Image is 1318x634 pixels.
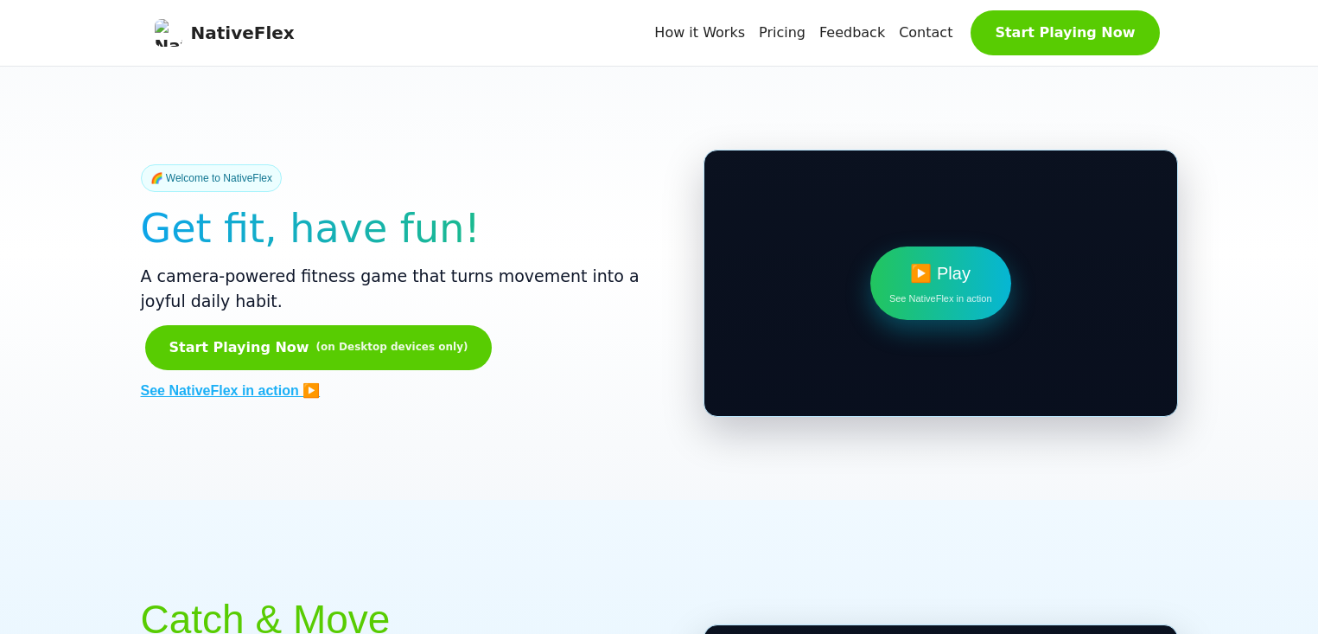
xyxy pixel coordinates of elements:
[654,22,745,43] a: How it Works
[889,291,992,306] span: See NativeFlex in action
[141,199,662,259] h1: Get fit, have fun!
[870,247,1011,320] button: ▶️ PlaySee NativeFlex in action
[141,381,321,401] a: See NativeFlex in action ▶️
[191,20,295,46] span: NativeFlex
[971,10,1159,55] button: Start Playing Now
[316,339,468,355] span: (on Desktop devices only)
[899,22,952,43] a: Contact
[704,150,1177,416] div: Play video
[141,264,662,313] p: A camera-powered fitness game that turns movement into a joyful daily habit.
[155,19,182,47] img: NativeFlex logo
[169,337,309,358] span: Start Playing Now
[819,22,885,43] a: Feedback
[759,22,805,43] a: Pricing
[145,325,493,370] button: Start Playing Now
[141,164,283,192] div: 🌈 Welcome to NativeFlex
